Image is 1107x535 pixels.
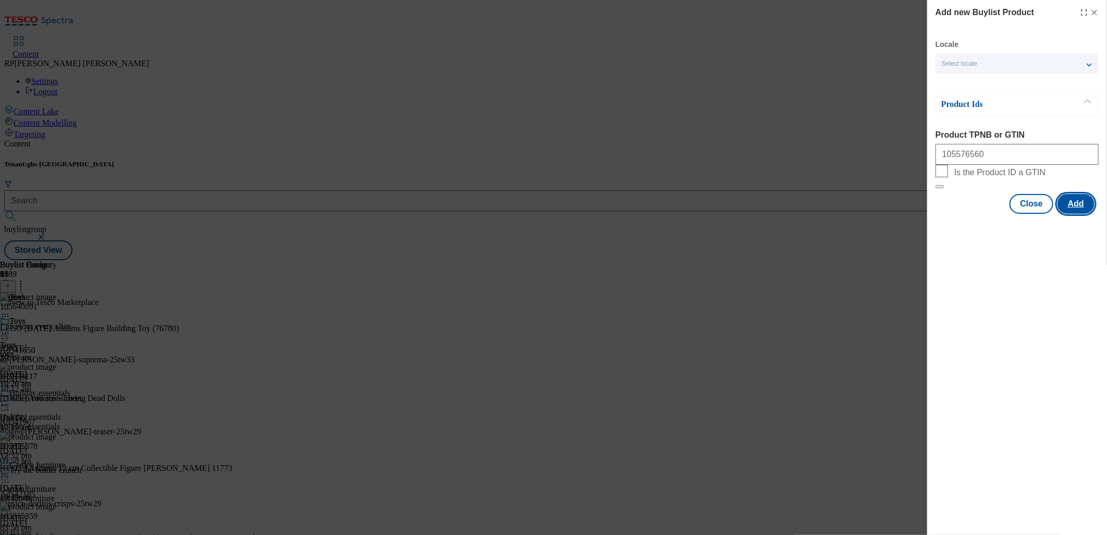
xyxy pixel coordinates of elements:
[1010,194,1053,214] button: Close
[936,42,958,47] label: Locale
[942,60,977,68] span: Select locale
[936,6,1034,19] h4: Add new Buylist Product
[936,144,1099,165] input: Enter 1 or 20 space separated Product TPNB or GTIN
[936,130,1099,140] label: Product TPNB or GTIN
[1057,194,1094,214] button: Add
[954,168,1045,177] span: Is the Product ID a GTIN
[936,53,1098,74] button: Select locale
[941,99,1051,110] p: Product Ids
